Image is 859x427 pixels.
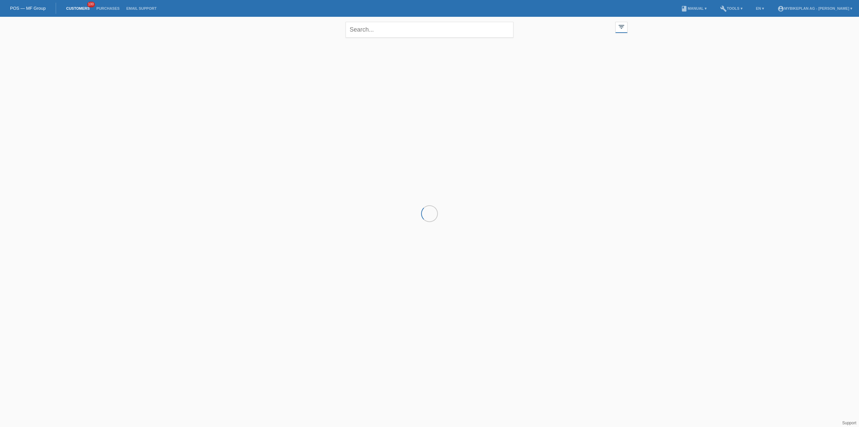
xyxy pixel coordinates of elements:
[720,5,727,12] i: build
[677,6,710,10] a: bookManual ▾
[777,5,784,12] i: account_circle
[123,6,160,10] a: Email Support
[63,6,93,10] a: Customers
[346,22,513,38] input: Search...
[87,2,95,7] span: 100
[717,6,746,10] a: buildTools ▾
[93,6,123,10] a: Purchases
[681,5,688,12] i: book
[842,421,856,425] a: Support
[753,6,767,10] a: EN ▾
[774,6,856,10] a: account_circleMybikeplan AG - [PERSON_NAME] ▾
[618,23,625,31] i: filter_list
[10,6,46,11] a: POS — MF Group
